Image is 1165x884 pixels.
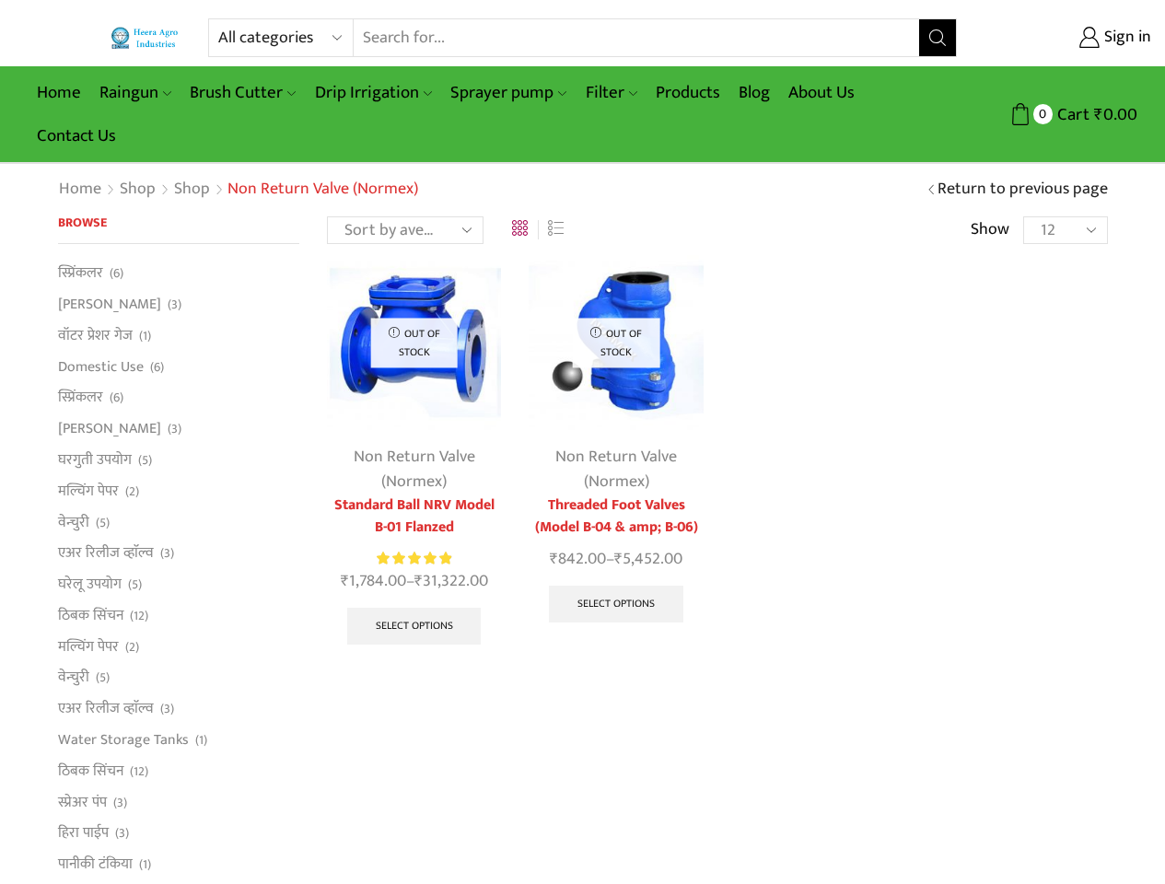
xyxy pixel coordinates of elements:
span: Rated out of 5 [377,549,451,568]
span: (6) [110,389,123,407]
a: एअर रिलीज व्हाॅल्व [58,693,154,725]
a: 0 Cart ₹0.00 [975,98,1137,132]
span: ₹ [341,567,349,595]
span: Show [971,218,1009,242]
a: Select options for “Standard Ball NRV Model B-01 Flanzed” [347,608,482,645]
span: ₹ [550,545,558,573]
span: (6) [150,358,164,377]
a: Sprayer pump [441,71,576,114]
a: Shop [119,178,157,202]
a: Brush Cutter [181,71,305,114]
bdi: 5,452.00 [614,545,682,573]
span: (5) [96,669,110,687]
a: Sign in [984,21,1151,54]
a: Shop [173,178,211,202]
a: स्प्रेअर पंप [58,786,107,818]
a: Water Storage Tanks [58,725,189,756]
a: Filter [577,71,647,114]
img: Standard Ball NRV Model B-01 Flanzed [327,255,501,429]
span: 0 [1033,104,1053,123]
span: Browse [58,212,107,233]
span: (2) [125,483,139,501]
a: Raingun [90,71,181,114]
a: वेन्चुरी [58,506,89,538]
a: Blog [729,71,779,114]
a: [PERSON_NAME] [58,413,161,445]
p: Out of stock [370,319,458,367]
a: घरगुती उपयोग [58,444,132,475]
a: ठिबक सिंचन [58,755,123,786]
span: (3) [168,296,181,314]
span: (12) [130,762,148,781]
a: Standard Ball NRV Model B-01 Flanzed [327,494,501,539]
a: About Us [779,71,864,114]
span: Sign in [1100,26,1151,50]
span: ₹ [614,545,623,573]
a: Contact Us [28,114,125,157]
bdi: 31,322.00 [414,567,488,595]
span: (3) [113,794,127,812]
span: – [529,547,703,572]
span: (3) [115,824,129,843]
span: (5) [128,576,142,594]
a: Home [28,71,90,114]
select: Shop order [327,216,483,244]
a: Non Return Valve (Normex) [555,443,677,495]
a: स्प्रिंकलर [58,382,103,413]
p: Out of stock [573,319,660,367]
span: Cart [1053,102,1089,127]
a: Select options for “Threaded Foot Valves (Model B-04 & amp; B-06)” [549,586,683,622]
bdi: 1,784.00 [341,567,406,595]
span: (2) [125,638,139,657]
h1: Non Return Valve (Normex) [227,180,418,200]
a: Return to previous page [938,178,1108,202]
a: वेन्चुरी [58,662,89,693]
a: मल्चिंग पेपर [58,475,119,506]
input: Search for... [354,19,919,56]
a: ठिबक सिंचन [58,599,123,631]
img: Non Return Valve [529,255,703,429]
a: [PERSON_NAME] [58,289,161,320]
a: मल्चिंग पेपर [58,631,119,662]
div: Rated 5.00 out of 5 [377,549,451,568]
span: (5) [138,451,152,470]
a: स्प्रिंकलर [58,262,103,288]
span: (3) [168,420,181,438]
span: (1) [139,855,151,874]
a: हिरा पाईप [58,818,109,849]
span: ₹ [414,567,423,595]
span: (1) [195,731,207,750]
a: पानीकी टंकिया [58,849,133,880]
nav: Breadcrumb [58,178,418,202]
span: ₹ [1094,100,1103,129]
a: Drip Irrigation [306,71,441,114]
bdi: 0.00 [1094,100,1137,129]
a: Non Return Valve (Normex) [354,443,475,495]
a: Products [647,71,729,114]
a: Threaded Foot Valves (Model B-04 & amp; B-06) [529,494,703,539]
span: (5) [96,514,110,532]
span: (6) [110,264,123,283]
span: (1) [139,327,151,345]
a: Home [58,178,102,202]
span: (12) [130,607,148,625]
a: एअर रिलीज व्हाॅल्व [58,538,154,569]
span: – [327,569,501,594]
button: Search button [919,19,956,56]
a: घरेलू उपयोग [58,569,122,600]
a: Domestic Use [58,351,144,382]
bdi: 842.00 [550,545,606,573]
span: (3) [160,700,174,718]
a: वॉटर प्रेशर गेज [58,320,133,351]
span: (3) [160,544,174,563]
